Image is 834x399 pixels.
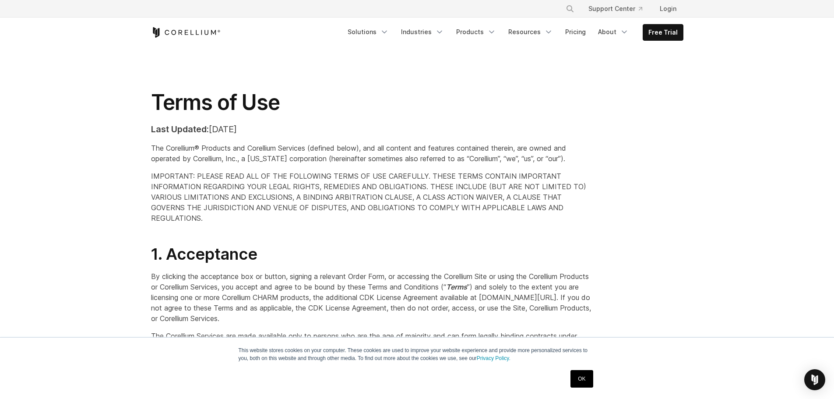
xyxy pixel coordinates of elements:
p: This website stores cookies on your computer. These cookies are used to improve your website expe... [239,346,596,362]
a: Solutions [342,24,394,40]
a: Resources [503,24,558,40]
strong: Last Updated: [151,124,209,134]
em: Terms [446,282,467,291]
a: Pricing [560,24,591,40]
a: Support Center [581,1,649,17]
div: Open Intercom Messenger [804,369,825,390]
a: Corellium Home [151,27,221,38]
span: IMPORTANT: PLEASE READ ALL OF THE FOLLOWING TERMS OF USE CAREFULLY. THESE TERMS CONTAIN IMPORTANT... [151,172,586,222]
a: OK [570,370,593,388]
div: Navigation Menu [342,24,683,41]
span: The Corellium Services are made available only to persons who are the age of majority and can for... [151,332,577,361]
h1: Terms of Use [151,89,592,116]
button: Search [562,1,578,17]
span: 1. Acceptance [151,244,257,264]
a: Industries [396,24,449,40]
div: Navigation Menu [555,1,683,17]
p: [DATE] [151,123,592,136]
a: About [593,24,634,40]
a: Free Trial [643,25,683,40]
span: The Corellium® Products and Corellium Services (defined below), and all content and features cont... [151,144,566,163]
a: Login [653,1,683,17]
a: Products [451,24,501,40]
span: By clicking the acceptance box or button, signing a relevant Order Form, or accessing the Corelli... [151,272,591,323]
a: Privacy Policy. [477,355,510,361]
